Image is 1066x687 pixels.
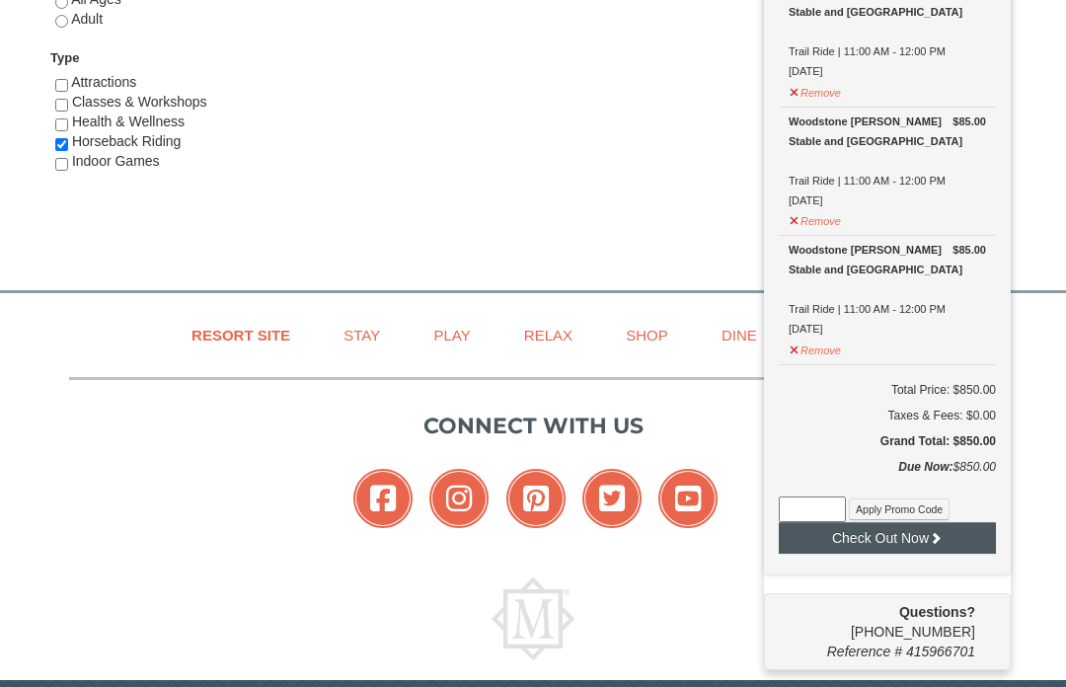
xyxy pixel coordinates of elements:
[492,577,574,660] img: Massanutten Resort Logo
[849,498,950,520] button: Apply Promo Code
[50,50,79,65] strong: Type
[167,313,315,357] a: Resort Site
[779,602,975,640] span: [PHONE_NUMBER]
[601,313,693,357] a: Shop
[789,240,986,279] div: Woodstone [PERSON_NAME] Stable and [GEOGRAPHIC_DATA]
[789,112,986,210] div: Trail Ride | 11:00 AM - 12:00 PM [DATE]
[789,78,842,103] button: Remove
[779,406,996,425] div: Taxes & Fees: $0.00
[71,11,103,27] span: Adult
[409,313,495,357] a: Play
[319,313,405,357] a: Stay
[779,457,996,496] div: $850.00
[789,240,986,339] div: Trail Ride | 11:00 AM - 12:00 PM [DATE]
[789,206,842,231] button: Remove
[789,112,986,151] div: Woodstone [PERSON_NAME] Stable and [GEOGRAPHIC_DATA]
[952,240,986,260] strong: $85.00
[72,114,185,129] span: Health & Wellness
[72,133,182,149] span: Horseback Riding
[779,522,996,554] button: Check Out Now
[71,74,136,90] span: Attractions
[779,431,996,451] h5: Grand Total: $850.00
[697,313,782,357] a: Dine
[827,644,902,659] span: Reference #
[952,112,986,131] strong: $85.00
[899,604,975,620] strong: Questions?
[779,380,996,400] h6: Total Price: $850.00
[69,410,997,442] p: Connect with us
[789,336,842,360] button: Remove
[898,460,952,474] strong: Due Now:
[72,94,207,110] span: Classes & Workshops
[499,313,597,357] a: Relax
[72,153,160,169] span: Indoor Games
[906,644,975,659] span: 415966701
